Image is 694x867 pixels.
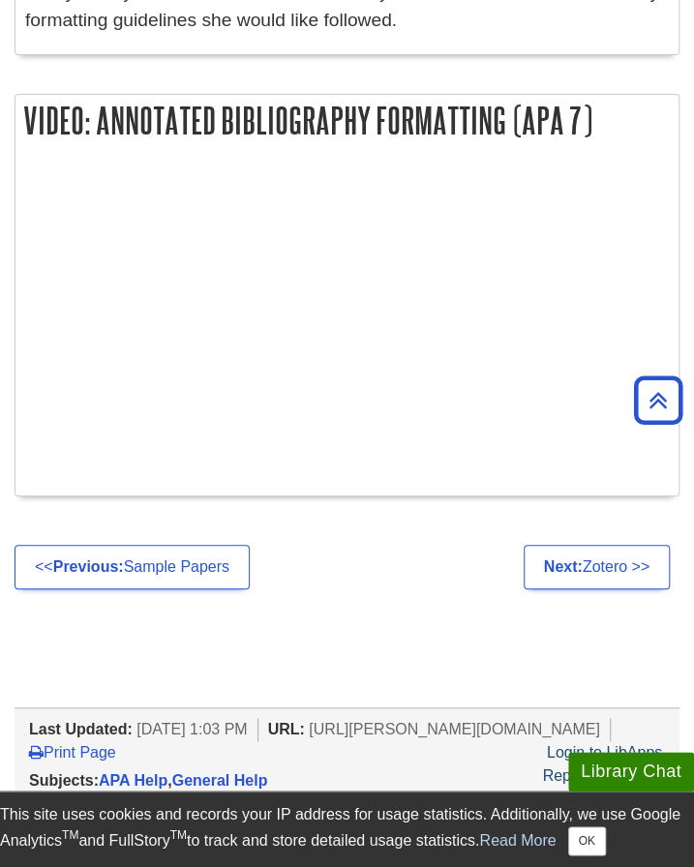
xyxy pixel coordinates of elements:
span: [DATE] 1:03 PM [136,721,247,737]
span: [URL][PERSON_NAME][DOMAIN_NAME] [309,721,600,737]
button: Library Chat [568,752,694,792]
a: Print Page [29,744,116,761]
a: Report a problem [542,767,662,784]
a: <<Previous:Sample Papers [15,545,250,589]
a: Back to Top [627,387,689,413]
a: Next:Zotero >> [524,545,670,589]
a: APA Help [99,772,167,789]
a: Login to LibApps [547,744,662,761]
span: , [99,772,267,789]
span: Last Updated: [29,721,133,737]
h2: Video: Annotated Bibliography Formatting (APA 7) [15,95,679,146]
span: URL: [268,721,305,737]
span: Subjects: [29,772,99,789]
a: Read More [479,831,556,848]
i: Print Page [29,744,44,760]
strong: Next: [544,558,583,575]
a: General Help [172,772,268,789]
sup: TM [170,828,187,842]
button: Close [568,826,606,855]
strong: Previous: [53,558,124,575]
sup: TM [62,828,78,842]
